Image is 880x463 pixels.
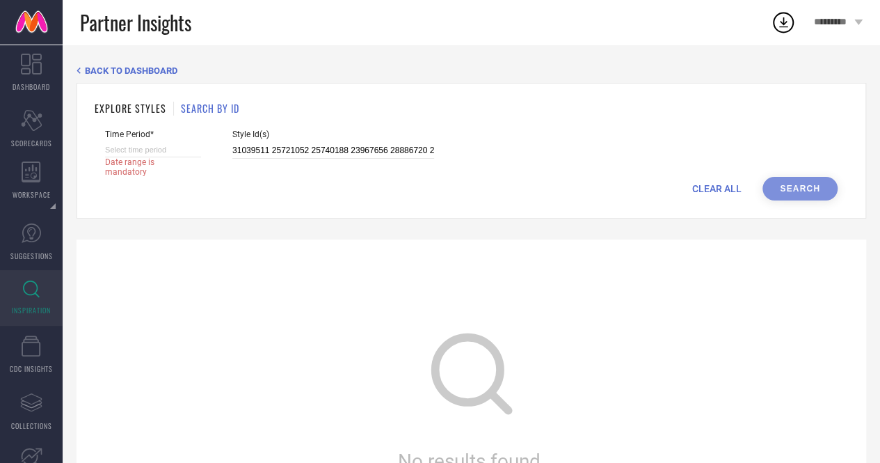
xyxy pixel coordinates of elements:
[105,143,201,157] input: Select time period
[105,130,201,139] span: Time Period*
[232,130,434,139] span: Style Id(s)
[181,101,239,116] h1: SEARCH BY ID
[12,305,51,315] span: INSPIRATION
[771,10,796,35] div: Open download list
[105,157,189,177] span: Date range is mandatory
[10,251,53,261] span: SUGGESTIONS
[95,101,166,116] h1: EXPLORE STYLES
[232,143,434,159] input: Enter comma separated style ids e.g. 12345, 67890
[13,189,51,200] span: WORKSPACE
[10,363,53,374] span: CDC INSIGHTS
[77,65,866,76] div: Back TO Dashboard
[692,183,742,194] span: CLEAR ALL
[11,138,52,148] span: SCORECARDS
[11,421,52,431] span: COLLECTIONS
[13,81,50,92] span: DASHBOARD
[80,8,191,37] span: Partner Insights
[85,65,177,76] span: BACK TO DASHBOARD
